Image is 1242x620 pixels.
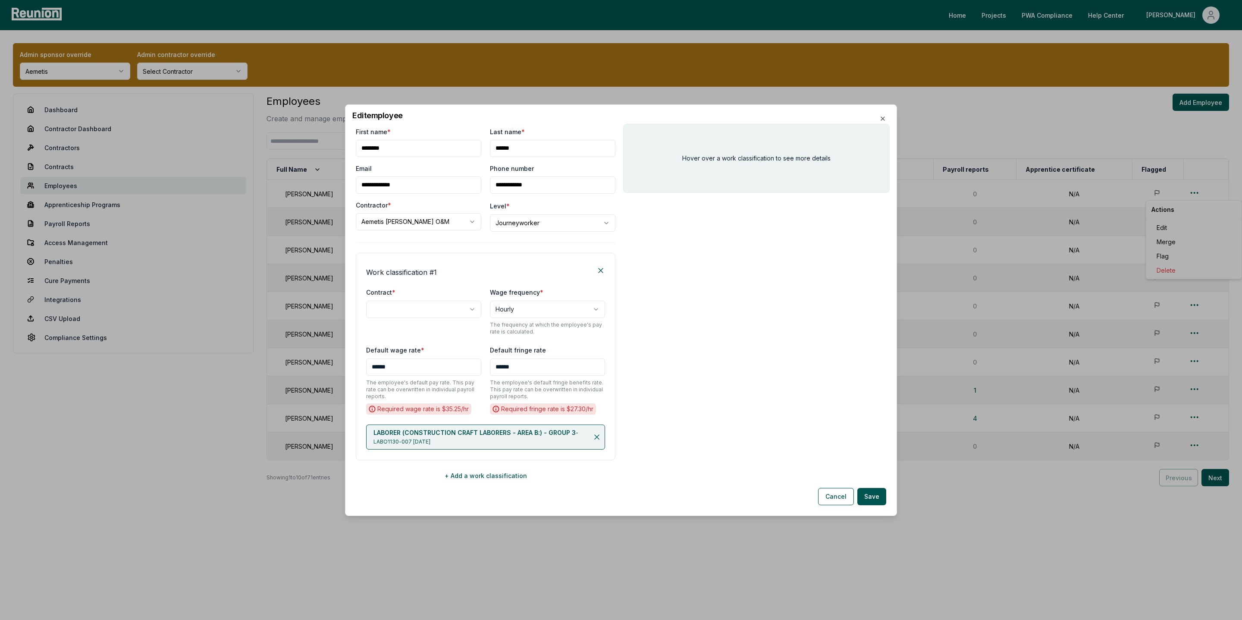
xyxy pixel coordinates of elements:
[373,429,576,436] span: LABORER (CONSTRUCTION CRAFT LABORERS - AREA B:) - GROUP 3
[373,428,591,446] p: -
[366,288,395,296] label: Contract
[356,164,372,173] label: Email
[356,467,615,485] button: + Add a work classification
[682,154,831,163] p: Hover over a work classification to see more details
[356,200,391,209] label: Contractor
[490,403,596,414] div: Required fringe rate is $ 27.30 /hr
[490,321,605,335] p: The frequency at which the employee's pay rate is calculated.
[490,346,546,353] label: Default fringe rate
[490,127,525,136] label: Last name
[366,403,471,414] div: Required wage rate is $ 35.25 /hr
[373,438,430,445] span: LABO1130-007 [DATE]
[366,267,437,277] h4: Work classification # 1
[352,111,890,119] h2: Edit employee
[857,488,886,505] button: Save
[366,346,424,353] label: Default wage rate
[490,202,510,209] label: Level
[490,379,605,400] p: The employee's default fringe benefits rate. This pay rate can be overwritten in individual payro...
[366,379,481,400] p: The employee's default pay rate. This pay rate can be overwritten in individual payroll reports.
[356,127,391,136] label: First name
[490,288,543,296] label: Wage frequency
[818,488,854,505] button: Cancel
[490,164,534,173] label: Phone number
